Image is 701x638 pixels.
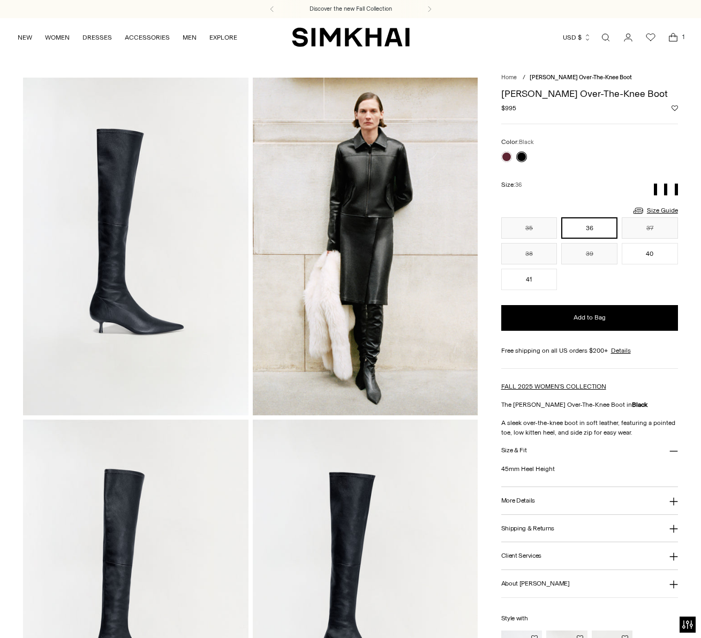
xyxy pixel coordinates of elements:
[209,26,237,49] a: EXPLORE
[501,180,522,190] label: Size:
[310,5,392,13] a: Discover the new Fall Collection
[183,26,197,49] a: MEN
[501,542,678,569] button: Client Services
[622,243,678,264] button: 40
[501,137,534,147] label: Color:
[679,32,688,42] span: 1
[515,181,522,188] span: 36
[501,89,678,98] h1: [PERSON_NAME] Over-The-Knee Boot
[501,383,606,390] a: FALL 2025 WOMEN'S COLLECTION
[523,73,525,82] div: /
[501,305,678,331] button: Add to Bag
[501,346,678,355] div: Free shipping on all US orders $200+
[501,217,557,239] button: 35
[662,27,684,48] a: Open cart modal
[292,27,410,48] a: SIMKHAI
[501,515,678,542] button: Shipping & Returns
[501,447,527,454] h3: Size & Fit
[501,615,678,622] h6: Style with
[611,346,631,355] a: Details
[563,26,591,49] button: USD $
[18,26,32,49] a: NEW
[501,487,678,514] button: More Details
[501,497,535,504] h3: More Details
[23,78,248,415] img: Joni Leather Over-The-Knee Boot
[45,26,70,49] a: WOMEN
[501,418,678,437] p: A sleek over-the-knee boot in soft leather, featuring a pointed toe, low kitten heel, and side zi...
[561,217,617,239] button: 36
[501,464,678,474] p: 45mm Heel Height
[501,269,557,290] button: 41
[501,437,678,465] button: Size & Fit
[501,243,557,264] button: 38
[125,26,170,49] a: ACCESSORIES
[501,103,516,113] span: $995
[519,139,534,146] span: Black
[632,204,678,217] a: Size Guide
[82,26,112,49] a: DRESSES
[501,580,570,587] h3: About [PERSON_NAME]
[622,217,678,239] button: 37
[253,78,478,415] img: Joni Leather Over-The-Knee Boot
[501,525,555,532] h3: Shipping & Returns
[501,74,517,81] a: Home
[561,243,617,264] button: 39
[640,27,661,48] a: Wishlist
[501,552,542,559] h3: Client Services
[574,313,606,322] span: Add to Bag
[617,27,639,48] a: Go to the account page
[501,400,678,409] p: The [PERSON_NAME] Over-The-Knee Boot in
[501,570,678,597] button: About [PERSON_NAME]
[632,401,647,408] strong: Black
[530,74,632,81] span: [PERSON_NAME] Over-The-Knee Boot
[595,27,616,48] a: Open search modal
[672,105,678,111] button: Add to Wishlist
[501,73,678,82] nav: breadcrumbs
